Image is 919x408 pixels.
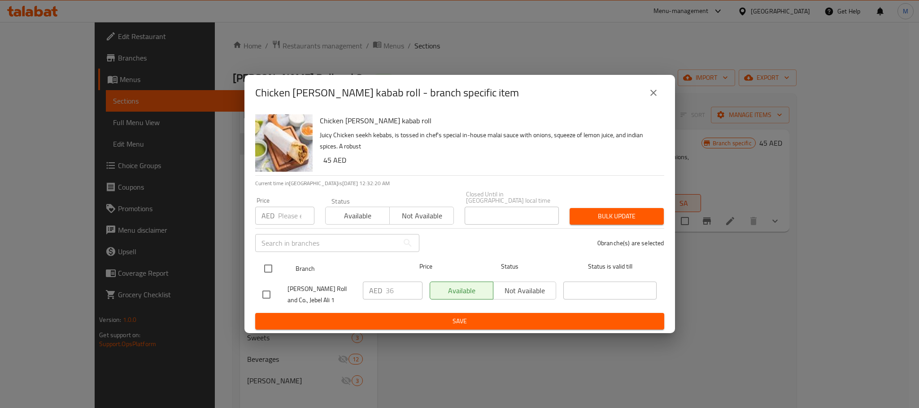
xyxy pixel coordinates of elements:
input: Please enter price [278,207,314,225]
span: Price [396,261,456,272]
span: Status is valid till [563,261,657,272]
h6: Chicken [PERSON_NAME] kabab roll [320,114,657,127]
span: Branch [296,263,389,274]
p: 0 branche(s) are selected [597,239,664,247]
p: Current time in [GEOGRAPHIC_DATA] is [DATE] 12:32:20 AM [255,179,664,187]
span: Save [262,316,657,327]
input: Please enter price [386,282,422,299]
button: Bulk update [570,208,664,225]
span: [PERSON_NAME] Roll and Co., Jebel Ali 1 [287,283,356,306]
button: Available [325,207,390,225]
span: Status [463,261,556,272]
input: Search in branches [255,234,399,252]
p: AED [369,285,382,296]
span: Available [329,209,386,222]
h2: Chicken [PERSON_NAME] kabab roll - branch specific item [255,86,519,100]
button: Save [255,313,664,330]
span: Not available [393,209,450,222]
h6: 45 AED [323,154,657,166]
p: AED [261,210,274,221]
img: Chicken kathi kabab roll [255,114,313,172]
span: Bulk update [577,211,657,222]
button: Not available [389,207,454,225]
button: close [643,82,664,104]
p: Juicy Chicken seekh kebabs, is tossed in chef's special in-house malai sauce with onions, squeeze... [320,130,657,152]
